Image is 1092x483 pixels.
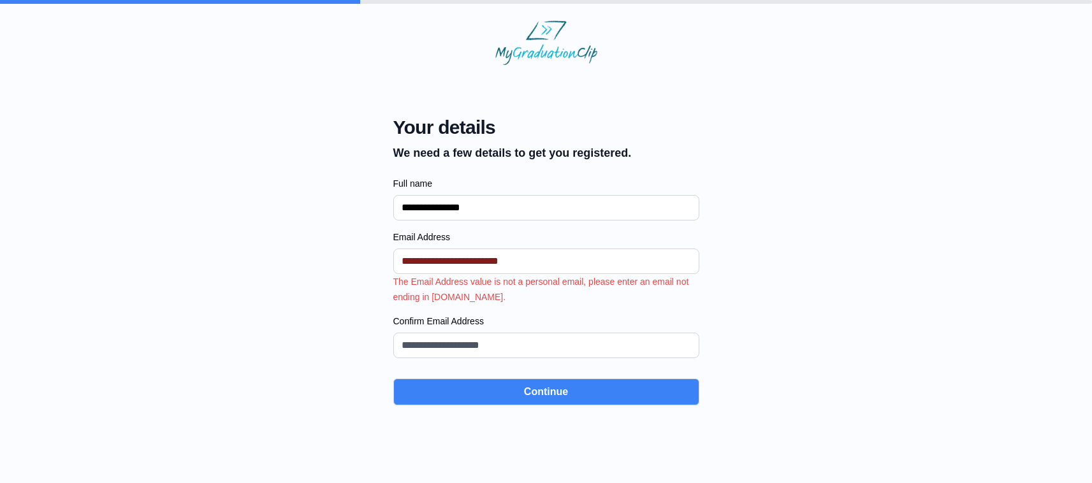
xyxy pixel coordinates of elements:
[495,20,597,65] img: MyGraduationClip
[393,177,699,190] label: Full name
[393,277,689,302] span: The Email Address value is not a personal email, please enter an email not ending in [DOMAIN_NAME].
[393,116,632,139] span: Your details
[393,378,699,405] button: Continue
[393,231,699,243] label: Email Address
[393,315,699,328] label: Confirm Email Address
[393,144,632,162] p: We need a few details to get you registered.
